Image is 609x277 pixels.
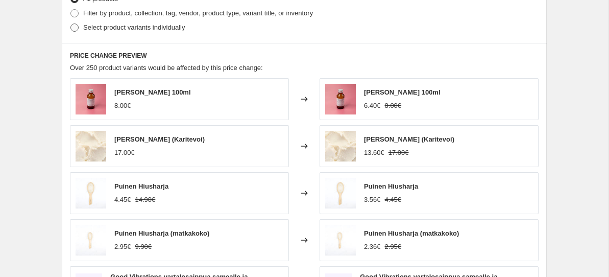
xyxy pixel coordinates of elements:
[76,131,106,161] img: LuomuSheavoipala_80x.jpg
[364,229,459,237] span: Puinen Hiusharja (matkakoko)
[114,195,131,205] div: 4.45€
[70,64,263,72] span: Over 250 product variants would be affected by this price change:
[76,178,106,209] img: hiusharjaiso_80x.jpg
[325,225,356,256] img: hiusharjamini_80x.jpg
[114,135,205,143] span: [PERSON_NAME] (Karitevoi)
[364,195,381,205] div: 3.56€
[364,242,381,252] div: 2.36€
[70,52,539,60] h6: PRICE CHANGE PREVIEW
[114,182,168,190] span: Puinen Hiusharja
[325,178,356,209] img: hiusharjaiso_80x.jpg
[76,225,106,256] img: hiusharjamini_80x.jpg
[385,101,402,111] strike: 8.00€
[114,229,209,237] span: Puinen Hiusharja (matkakoko)
[325,84,356,114] img: Seesamioil_80x.jpg
[83,9,313,17] span: Filter by product, collection, tag, vendor, product type, variant title, or inventory
[76,84,106,114] img: Seesamioil_80x.jpg
[114,88,191,96] span: [PERSON_NAME] 100ml
[364,101,381,111] div: 6.40€
[114,242,131,252] div: 2.95€
[388,148,409,158] strike: 17.00€
[83,24,185,31] span: Select product variants individually
[114,148,135,158] div: 17.00€
[364,88,441,96] span: [PERSON_NAME] 100ml
[135,242,152,252] strike: 9.90€
[364,182,418,190] span: Puinen Hiusharja
[364,135,454,143] span: [PERSON_NAME] (Karitevoi)
[135,195,156,205] strike: 14.90€
[364,148,384,158] div: 13.60€
[385,195,402,205] strike: 4.45€
[325,131,356,161] img: LuomuSheavoipala_80x.jpg
[385,242,402,252] strike: 2.95€
[114,101,131,111] div: 8.00€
